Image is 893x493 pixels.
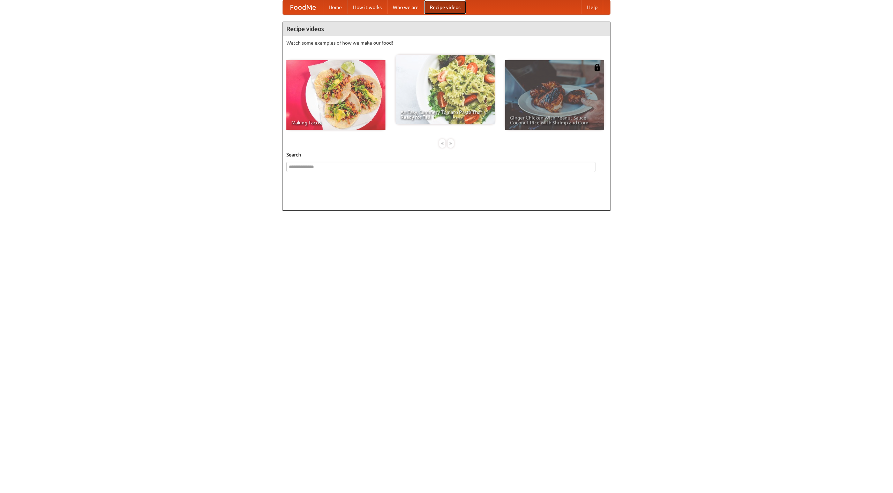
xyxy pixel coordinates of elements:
a: Who we are [387,0,424,14]
a: FoodMe [283,0,323,14]
h5: Search [286,151,607,158]
h4: Recipe videos [283,22,610,36]
a: Home [323,0,347,14]
a: Help [581,0,603,14]
a: Making Tacos [286,60,385,130]
span: Making Tacos [291,120,381,125]
a: An Easy, Summery Tomato Pasta That's Ready for Fall [396,55,495,124]
p: Watch some examples of how we make our food! [286,39,607,46]
span: An Easy, Summery Tomato Pasta That's Ready for Fall [400,110,490,120]
div: » [448,139,454,148]
div: « [439,139,445,148]
a: How it works [347,0,387,14]
img: 483408.png [594,64,601,71]
a: Recipe videos [424,0,466,14]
